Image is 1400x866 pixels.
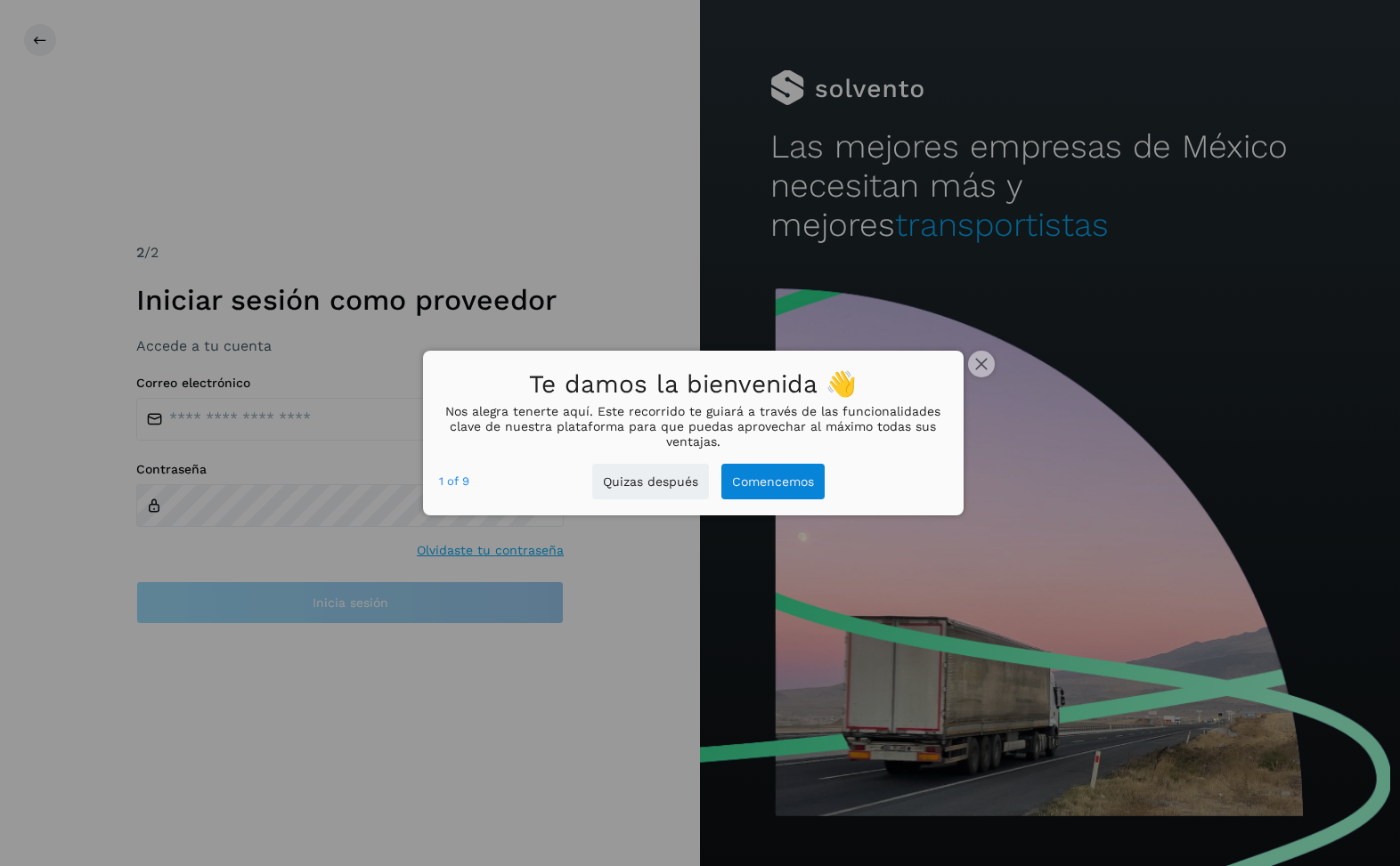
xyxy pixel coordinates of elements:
[439,472,469,491] div: step 1 of 9
[968,351,995,377] button: close,
[592,464,709,500] button: Quizas después
[439,365,948,405] h1: Te damos la bienvenida 👋
[721,464,825,500] button: Comencemos
[439,404,948,449] p: Nos alegra tenerte aquí. Este recorrido te guiará a través de las funcionalidades clave de nuestr...
[423,351,964,516] div: Te damos la bienvenida 👋Nos alegra tenerte aquí. Este recorrido te guiará a través de las funcion...
[439,472,469,491] div: 1 of 9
